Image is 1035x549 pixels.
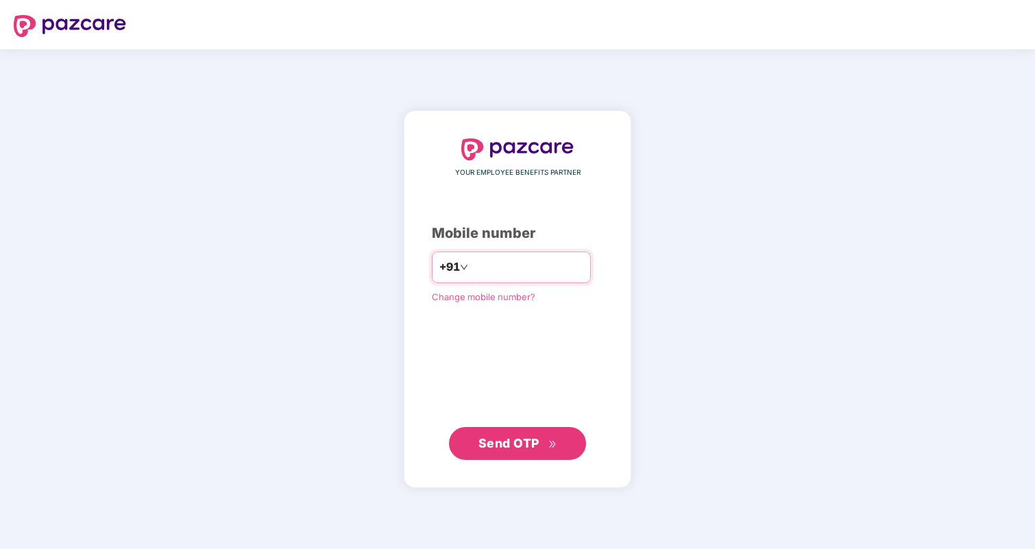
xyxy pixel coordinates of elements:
[461,138,574,160] img: logo
[449,427,586,460] button: Send OTPdouble-right
[455,167,581,178] span: YOUR EMPLOYEE BENEFITS PARTNER
[432,223,603,244] div: Mobile number
[14,15,126,37] img: logo
[439,258,460,276] span: +91
[460,263,468,271] span: down
[432,291,535,302] a: Change mobile number?
[548,440,557,449] span: double-right
[478,436,539,450] span: Send OTP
